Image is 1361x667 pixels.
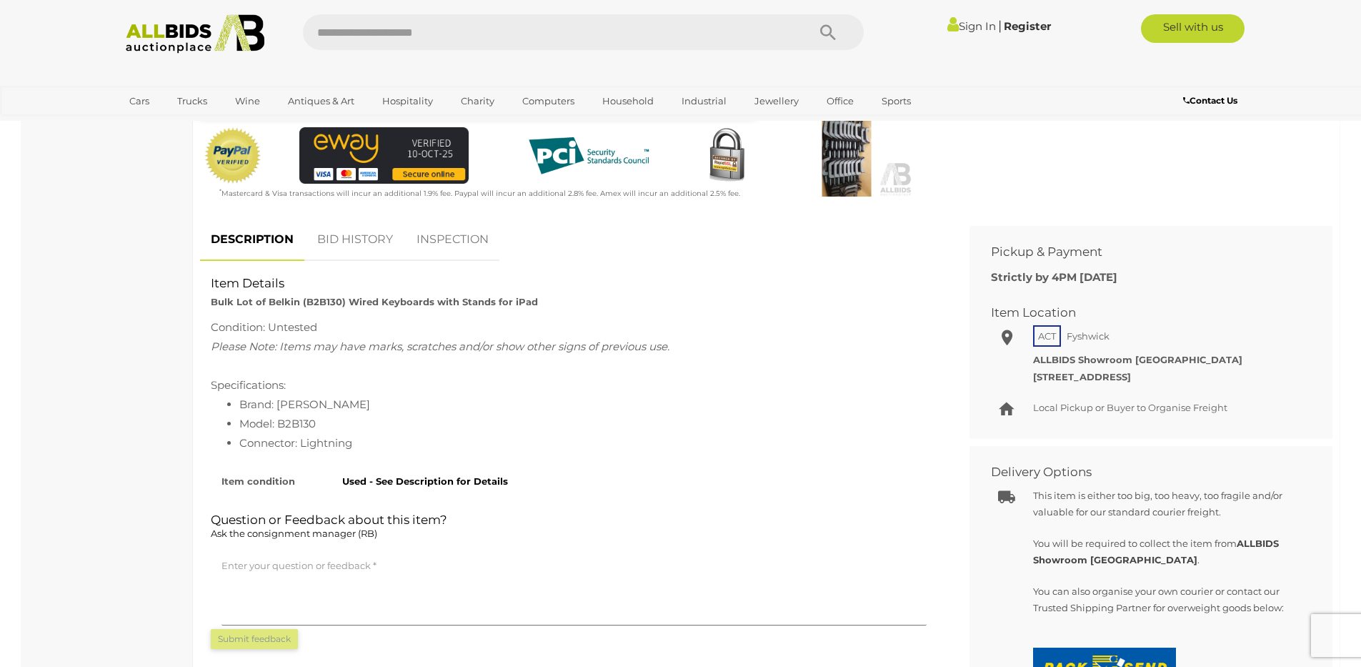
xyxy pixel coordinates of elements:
a: Charity [452,89,504,113]
a: Hospitality [373,89,442,113]
li: Brand: [PERSON_NAME] [239,395,937,414]
button: Search [792,14,864,50]
a: Antiques & Art [279,89,364,113]
a: Sports [872,89,920,113]
span: Fyshwick [1063,327,1113,345]
b: Contact Us [1183,95,1237,106]
span: ACT [1033,325,1061,347]
p: You can also organise your own courier or contact our Trusted Shipping Partner for overweight goo... [1033,583,1300,617]
a: Sell with us [1141,14,1245,43]
p: This item is either too big, too heavy, too fragile and/or valuable for our standard courier frei... [1033,488,1300,521]
strong: Item condition [221,475,295,487]
a: Register [1004,19,1051,33]
span: | [998,18,1002,34]
li: Connector: Lightning [239,433,937,453]
a: Office [817,89,863,113]
a: Computers [513,89,584,113]
img: Bulk Lot of Belkin (B2B130) Wired Keyboards with Stands for iPad [781,112,912,197]
a: Trucks [168,89,216,113]
p: You will be required to collect the item from . [1033,535,1300,569]
small: Mastercard & Visa transactions will incur an additional 1.9% fee. Paypal will incur an additional... [219,189,740,198]
a: DESCRIPTION [200,219,304,261]
img: Secured by Rapid SSL [698,127,755,184]
a: Household [593,89,663,113]
h2: Item Details [211,277,937,290]
strong: Used - See Description for Details [342,475,508,487]
div: Condition: Untested Specifications: [211,317,937,453]
h2: Question or Feedback about this item? [211,513,937,543]
a: Cars [120,89,159,113]
img: Allbids.com.au [118,14,273,54]
img: PCI DSS compliant [517,127,660,184]
a: BID HISTORY [306,219,404,261]
a: [GEOGRAPHIC_DATA] [120,113,240,137]
a: INSPECTION [406,219,499,261]
img: eWAY Payment Gateway [299,127,469,184]
button: Submit feedback [211,629,298,649]
strong: ALLBIDS Showroom [GEOGRAPHIC_DATA] [1033,354,1242,365]
span: Local Pickup or Buyer to Organise Freight [1033,402,1227,413]
b: Strictly by 4PM [DATE] [991,270,1117,284]
h2: Delivery Options [991,465,1290,479]
a: Jewellery [745,89,808,113]
h2: Item Location [991,306,1290,320]
a: Contact Us [1183,93,1241,109]
strong: Bulk Lot of Belkin (B2B130) Wired Keyboards with Stands for iPad [211,296,538,307]
span: Please Note: Items may have marks, scratches and/or show other signs of previous use. [211,340,669,353]
img: Official PayPal Seal [204,127,262,184]
a: Sign In [947,19,996,33]
a: Wine [226,89,269,113]
strong: [STREET_ADDRESS] [1033,371,1131,382]
span: Ask the consignment manager (RB) [211,528,377,539]
li: Model: B2B130 [239,414,937,433]
a: Industrial [672,89,736,113]
h2: Pickup & Payment [991,245,1290,259]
